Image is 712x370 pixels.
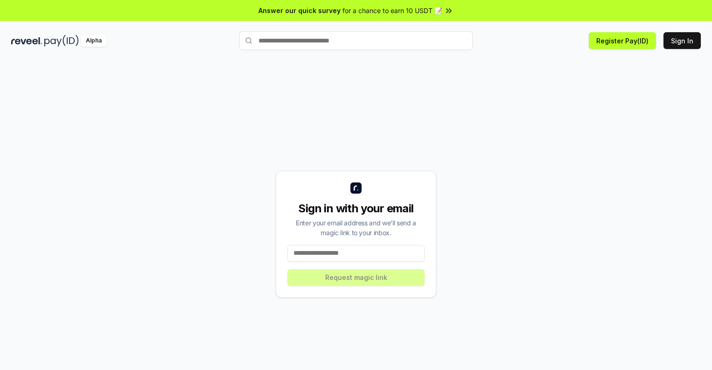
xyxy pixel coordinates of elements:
span: Answer our quick survey [258,6,341,15]
img: logo_small [350,182,362,194]
div: Enter your email address and we’ll send a magic link to your inbox. [287,218,425,237]
button: Sign In [663,32,701,49]
img: reveel_dark [11,35,42,47]
div: Alpha [81,35,107,47]
span: for a chance to earn 10 USDT 📝 [342,6,442,15]
img: pay_id [44,35,79,47]
div: Sign in with your email [287,201,425,216]
button: Register Pay(ID) [589,32,656,49]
